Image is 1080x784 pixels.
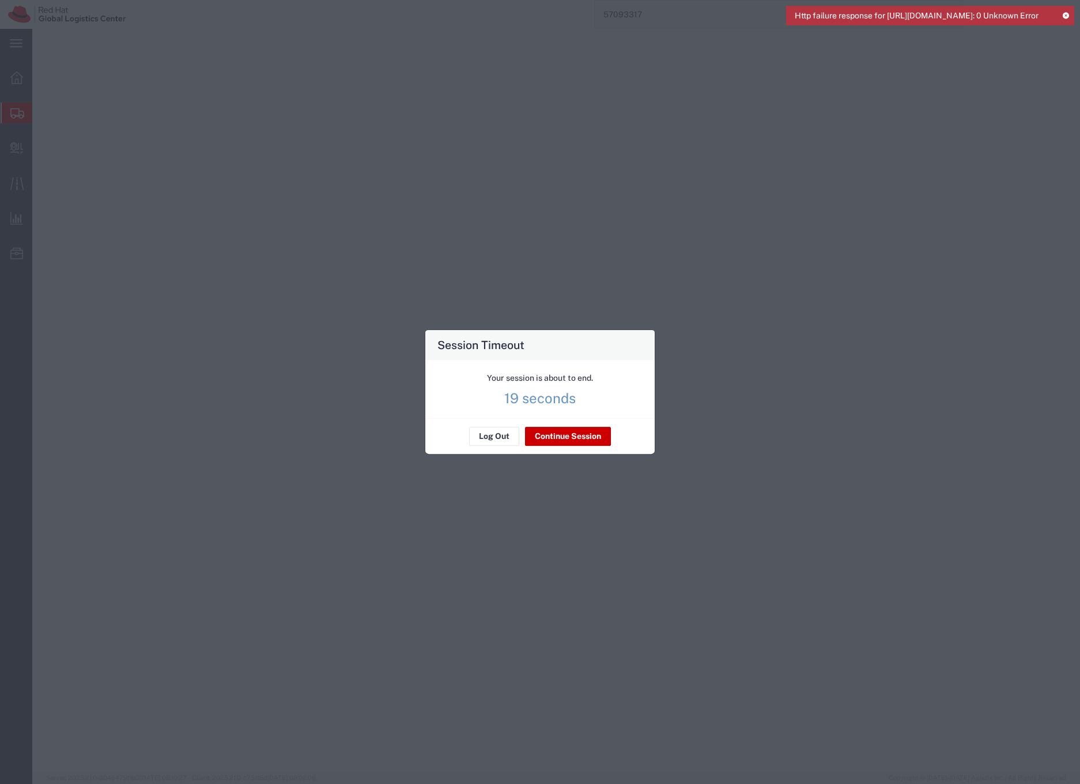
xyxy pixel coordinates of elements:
span: Http failure response for [URL][DOMAIN_NAME]: 0 Unknown Error [795,10,1039,22]
p: 19 seconds [504,392,576,404]
button: Continue Session [525,427,611,446]
h4: Session Timeout [437,336,524,353]
div: Your session is about to end. [487,372,593,384]
button: Log Out [469,427,519,446]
